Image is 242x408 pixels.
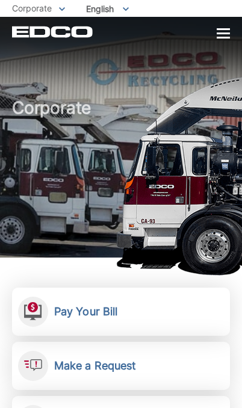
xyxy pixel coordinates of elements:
[12,3,52,13] span: Corporate
[12,26,93,38] a: EDCD logo. Return to the homepage.
[54,359,136,372] h2: Make a Request
[12,342,230,390] a: Make a Request
[12,288,230,336] a: Pay Your Bill
[54,305,117,318] h2: Pay Your Bill
[12,99,230,261] h1: Corporate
